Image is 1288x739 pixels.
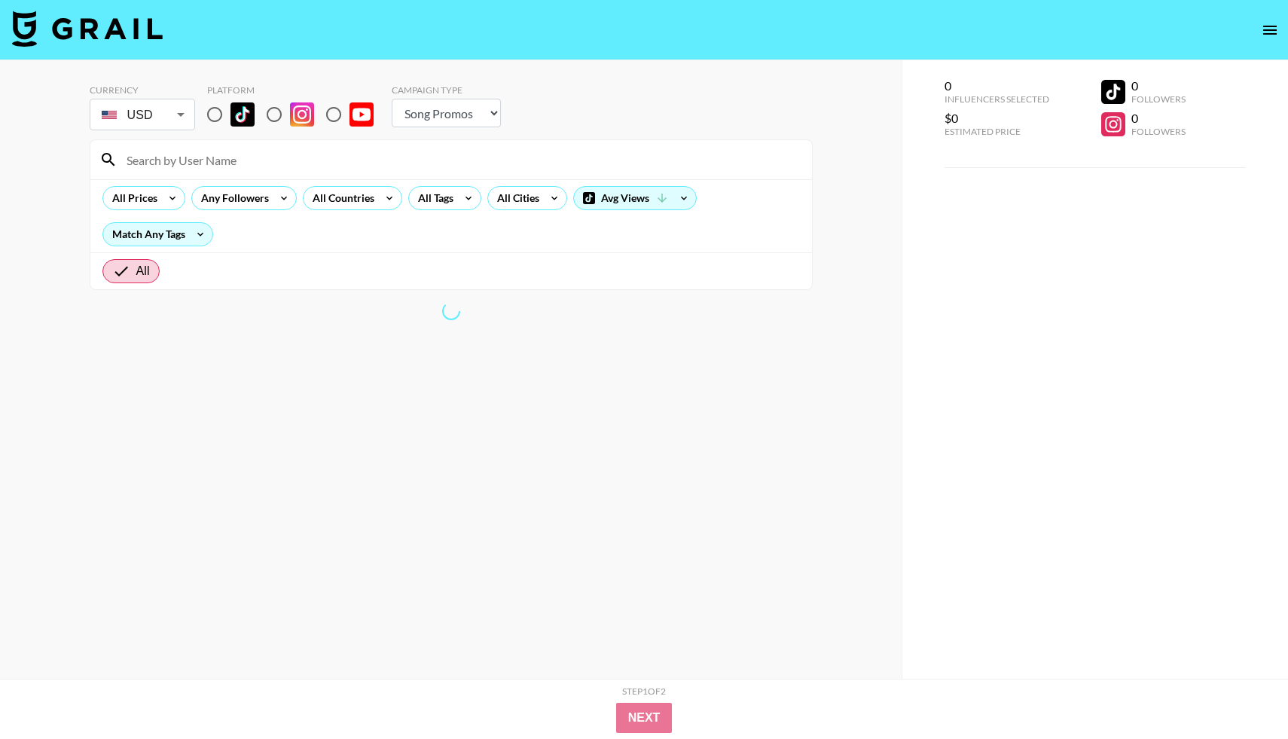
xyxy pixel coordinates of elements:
div: 0 [945,78,1049,93]
div: Influencers Selected [945,93,1049,105]
div: USD [93,102,192,128]
div: $0 [945,111,1049,126]
div: Platform [207,84,386,96]
button: open drawer [1255,15,1285,45]
img: TikTok [230,102,255,127]
div: 0 [1131,111,1186,126]
div: Step 1 of 2 [622,686,666,697]
div: Match Any Tags [103,223,212,246]
div: Campaign Type [392,84,501,96]
div: Followers [1131,93,1186,105]
div: Any Followers [192,187,272,209]
span: All [136,262,150,280]
div: All Countries [304,187,377,209]
img: Grail Talent [12,11,163,47]
div: Currency [90,84,195,96]
div: All Tags [409,187,456,209]
span: Refreshing lists, bookers, clients, countries, tags, cities, talent, talent... [442,302,460,320]
div: 0 [1131,78,1186,93]
button: Next [616,703,673,733]
img: Instagram [290,102,314,127]
div: Followers [1131,126,1186,137]
div: All Prices [103,187,160,209]
div: All Cities [488,187,542,209]
div: Estimated Price [945,126,1049,137]
img: YouTube [349,102,374,127]
div: Avg Views [574,187,696,209]
input: Search by User Name [118,148,803,172]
